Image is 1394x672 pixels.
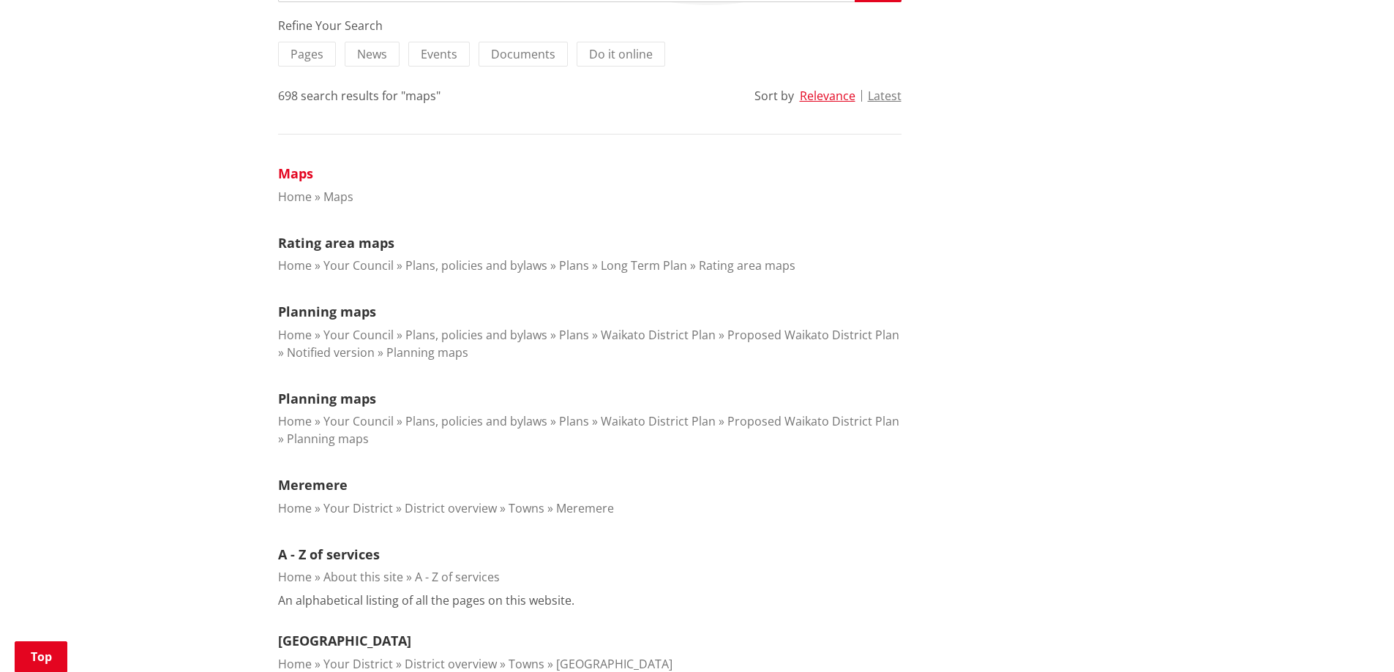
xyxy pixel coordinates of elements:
[589,46,653,62] span: Do it online
[754,87,794,105] div: Sort by
[291,46,323,62] span: Pages
[323,327,394,343] a: Your Council
[509,656,544,672] a: Towns
[415,569,500,585] a: A - Z of services
[405,257,547,273] a: Plans, policies and bylaws
[278,87,441,105] div: 698 search results for "maps"
[278,500,312,516] a: Home
[421,46,457,62] span: Events
[491,46,555,62] span: Documents
[15,641,67,672] a: Top
[601,327,716,343] a: Waikato District Plan
[278,545,380,563] a: A - Z of services
[278,189,312,205] a: Home
[323,189,353,205] a: Maps
[278,234,394,252] a: Rating area maps
[556,656,672,672] a: [GEOGRAPHIC_DATA]
[405,413,547,429] a: Plans, policies and bylaws
[800,89,855,102] button: Relevance
[278,476,348,494] a: Meremere
[278,327,312,343] a: Home
[405,327,547,343] a: Plans, policies and bylaws
[386,344,468,360] a: Planning maps
[1327,611,1379,663] iframe: Messenger Launcher
[405,500,497,516] a: District overview
[601,413,716,429] a: Waikato District Plan
[323,656,393,672] a: Your District
[405,656,497,672] a: District overview
[699,257,795,273] a: Rating area maps
[868,89,902,102] button: Latest
[278,656,312,672] a: Home
[278,303,376,320] a: Planning maps
[323,257,394,273] a: Your Council
[278,632,411,649] a: [GEOGRAPHIC_DATA]
[357,46,387,62] span: News
[323,413,394,429] a: Your Council
[323,569,403,585] a: About this site
[556,500,614,516] a: Meremere
[287,344,375,360] a: Notified version
[278,592,574,609] p: An alphabetical listing of all the pages on this website.
[559,257,589,273] a: Plans
[323,500,393,516] a: Your District
[559,327,589,343] a: Plans
[278,569,312,585] a: Home
[278,17,902,34] div: Refine Your Search
[278,257,312,273] a: Home
[727,413,899,429] a: Proposed Waikato District Plan
[278,413,312,429] a: Home
[727,327,899,343] a: Proposed Waikato District Plan
[287,431,369,447] a: Planning maps
[278,390,376,407] a: Planning maps
[509,500,544,516] a: Towns
[278,165,313,182] a: Maps
[559,413,589,429] a: Plans
[601,257,687,273] a: Long Term Plan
